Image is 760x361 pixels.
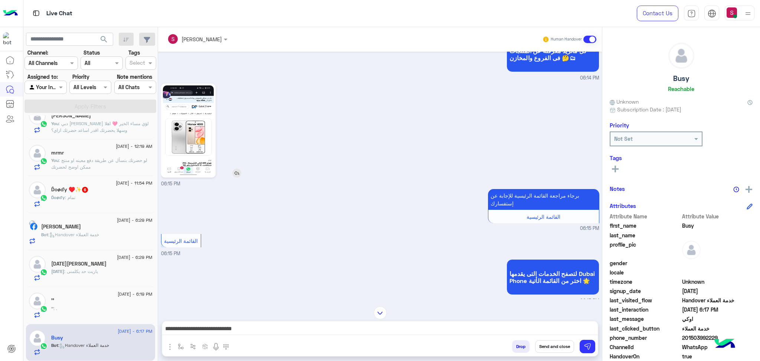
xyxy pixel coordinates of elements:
[178,344,184,349] img: select flow
[610,122,629,129] h6: Priority
[584,343,591,350] img: send message
[82,187,88,193] span: 6
[610,296,681,304] span: last_visited_flow
[580,75,599,82] span: 06:14 PM
[51,121,149,133] span: دبي فون سلمى لؤي مساء الخير 🩷 اهلا وسهلا بحضرتك اقدر اساعد حضرتك ازاي؟
[223,344,229,350] img: make a call
[32,9,41,18] img: tab
[610,287,681,295] span: signup_date
[684,6,699,21] a: tab
[488,189,599,210] p: 14/8/2025, 6:15 PM
[51,306,53,311] span: ''
[161,181,180,186] span: 06:15 PM
[610,306,681,313] span: last_interaction
[202,344,208,349] img: create order
[53,306,57,311] span: .
[727,7,737,18] img: userImage
[3,32,16,46] img: 1403182699927242
[117,73,152,81] label: Note mentions
[51,113,91,119] h5: Mohamed ElDessouki🖤
[40,305,47,313] img: WhatsApp
[610,212,681,220] span: Attribute Name
[746,186,752,193] img: add
[41,232,48,237] span: Bot
[27,73,58,81] label: Assigned to:
[610,278,681,286] span: timezone
[580,225,599,232] span: 06:15 PM
[610,343,681,351] span: ChannelId
[199,340,212,352] button: create order
[551,36,582,42] small: Human Handover
[40,342,47,350] img: WhatsApp
[30,223,37,230] img: Facebook
[51,269,64,274] span: [DATE]
[682,334,753,342] span: 201503992229
[610,98,639,105] span: Unknown
[51,157,59,163] span: You
[117,254,152,261] span: [DATE] - 6:29 PM
[610,202,636,209] h6: Attributes
[161,251,180,256] span: 06:15 PM
[610,352,681,360] span: HandoverOn
[682,306,753,313] span: 2025-08-14T15:17:32.53Z
[682,343,753,351] span: 2
[682,352,753,360] span: true
[41,224,81,230] h5: Ahmed Al Bendary
[232,169,241,178] img: reply
[40,120,47,128] img: WhatsApp
[72,73,89,81] label: Priority
[682,212,753,220] span: Attribute Value
[51,150,64,156] h5: mrmr
[29,108,46,124] img: defaultAdmin.png
[99,35,108,44] span: search
[128,59,145,68] div: Select
[535,340,574,353] button: Send and close
[743,9,753,18] img: profile
[51,186,89,193] h5: Ďoøďy ♥️✨
[637,6,678,21] a: Contact Us
[29,182,46,198] img: defaultAdmin.png
[212,342,220,351] img: send voice note
[29,145,46,162] img: defaultAdmin.png
[116,143,152,150] span: [DATE] - 12:19 AM
[610,259,681,267] span: gender
[682,222,753,230] span: Busy
[682,259,753,267] span: null
[512,340,530,353] button: Drop
[682,287,753,295] span: 2025-08-14T15:14:51.671Z
[164,238,198,244] span: القائمة الرئيسية
[610,241,681,258] span: profile_pic
[117,217,152,224] span: [DATE] - 6:29 PM
[118,328,152,335] span: [DATE] - 6:17 PM
[51,297,54,304] h5: ''
[95,33,113,49] button: search
[51,335,63,341] h5: Busy
[3,6,18,21] img: Logo
[580,297,599,305] span: 06:15 PM
[617,105,681,113] span: Subscription Date : [DATE]
[51,157,147,170] span: لو حضرتك بتسأل عن طريقة دفع معينه او منتج ممكن اوضح لحضرتك
[374,306,387,319] img: scroll
[510,47,596,61] span: كل ماتريد معرفته عن المنتجات فى الفروع والمخازن 🤔🗂
[83,49,100,56] label: Status
[610,222,681,230] span: first_name
[610,334,681,342] span: phone_number
[48,232,99,237] span: : Handover خدمة العملاء
[610,325,681,332] span: last_clicked_button
[673,74,689,83] h5: Busy
[51,121,59,126] span: You
[610,185,625,192] h6: Notes
[687,9,696,18] img: tab
[163,85,214,176] img: 678736058552072.jpg
[24,100,156,113] button: Apply Filters
[682,241,701,259] img: defaultAdmin.png
[610,315,681,323] span: last_message
[51,261,107,267] h5: Ramadan Kamel
[29,220,36,227] img: picture
[29,256,46,273] img: defaultAdmin.png
[510,270,596,284] span: لتصفح الخدمات التى يقدمها Dubai Phone اختر من القائمة الأتية 🌟
[118,291,152,297] span: [DATE] - 6:19 PM
[128,49,140,56] label: Tags
[669,43,694,68] img: defaultAdmin.png
[610,155,753,161] h6: Tags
